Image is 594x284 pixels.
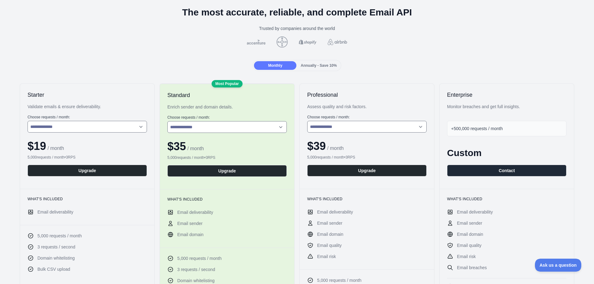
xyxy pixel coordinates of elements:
label: Choose requests / month : [307,115,427,120]
label: Choose requests / month : [167,115,287,120]
span: +500,000 requests / month [451,126,503,131]
div: Assess quality and risk factors. [307,104,427,110]
div: Enrich sender and domain details. [167,104,287,110]
iframe: Toggle Customer Support [535,259,582,272]
div: Monitor breaches and get full insights. [447,104,566,110]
